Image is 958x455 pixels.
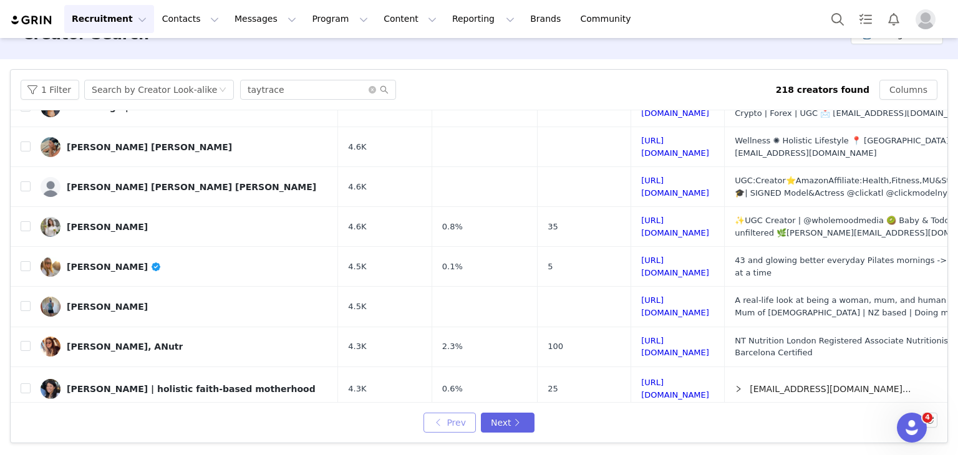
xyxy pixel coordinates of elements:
[240,80,396,100] input: Search...
[548,221,558,233] span: 35
[573,5,644,33] a: Community
[41,379,60,399] img: v2
[641,176,709,198] a: [URL][DOMAIN_NAME]
[227,5,304,33] button: Messages
[423,413,476,433] button: Prev
[880,5,907,33] button: Notifications
[548,383,558,395] span: 25
[41,257,328,277] a: [PERSON_NAME]
[641,136,709,158] a: [URL][DOMAIN_NAME]
[641,295,709,317] a: [URL][DOMAIN_NAME]
[348,141,366,153] span: 4.6K
[41,137,328,157] a: [PERSON_NAME] [PERSON_NAME]
[641,378,709,400] a: [URL][DOMAIN_NAME]
[10,14,54,26] img: grin logo
[548,261,553,273] span: 5
[348,340,366,353] span: 4.3K
[41,297,328,317] a: [PERSON_NAME]
[852,5,879,33] a: Tasks
[21,80,79,100] button: 1 Filter
[442,383,463,395] span: 0.6%
[41,177,60,197] img: v2
[481,413,535,433] button: Next
[41,337,328,357] a: [PERSON_NAME], ANutr
[735,385,742,393] i: icon: right
[369,86,376,93] i: icon: close-circle
[41,217,60,237] img: v2
[908,9,948,29] button: Profile
[442,261,463,273] span: 0.1%
[442,221,463,233] span: 0.8%
[67,222,148,232] div: [PERSON_NAME]
[548,340,563,353] span: 100
[92,80,217,99] div: Search by Creator Look-alike
[879,80,937,100] button: Columns
[641,96,709,118] a: [URL][DOMAIN_NAME]
[348,181,366,193] span: 4.6K
[641,336,709,358] a: [URL][DOMAIN_NAME]
[348,300,366,313] span: 4.5K
[348,261,366,273] span: 4.5K
[897,413,927,443] iframe: Intercom live chat
[67,182,316,192] div: [PERSON_NAME] [PERSON_NAME] [PERSON_NAME]
[776,84,869,97] div: 218 creators found
[922,413,932,423] span: 4
[219,86,226,95] i: icon: down
[41,177,328,197] a: [PERSON_NAME] [PERSON_NAME] [PERSON_NAME]
[442,340,463,353] span: 2.3%
[380,85,389,94] i: icon: search
[64,5,154,33] button: Recruitment
[41,379,328,399] a: [PERSON_NAME] | holistic faith-based motherhood
[67,384,316,394] div: [PERSON_NAME] | holistic faith-based motherhood
[348,383,366,395] span: 4.3K
[445,5,522,33] button: Reporting
[641,256,709,277] a: [URL][DOMAIN_NAME]
[376,5,444,33] button: Content
[67,342,183,352] div: [PERSON_NAME], ANutr
[67,302,148,312] div: [PERSON_NAME]
[41,337,60,357] img: v2
[916,9,936,29] img: placeholder-profile.jpg
[41,137,60,157] img: v2
[824,5,851,33] button: Search
[304,5,375,33] button: Program
[41,217,328,237] a: [PERSON_NAME]
[67,142,232,152] div: [PERSON_NAME] [PERSON_NAME]
[641,216,709,237] a: [URL][DOMAIN_NAME]
[348,221,366,233] span: 4.6K
[41,257,60,277] img: v2
[67,262,162,272] div: [PERSON_NAME]
[155,5,226,33] button: Contacts
[41,297,60,317] img: v2
[523,5,572,33] a: Brands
